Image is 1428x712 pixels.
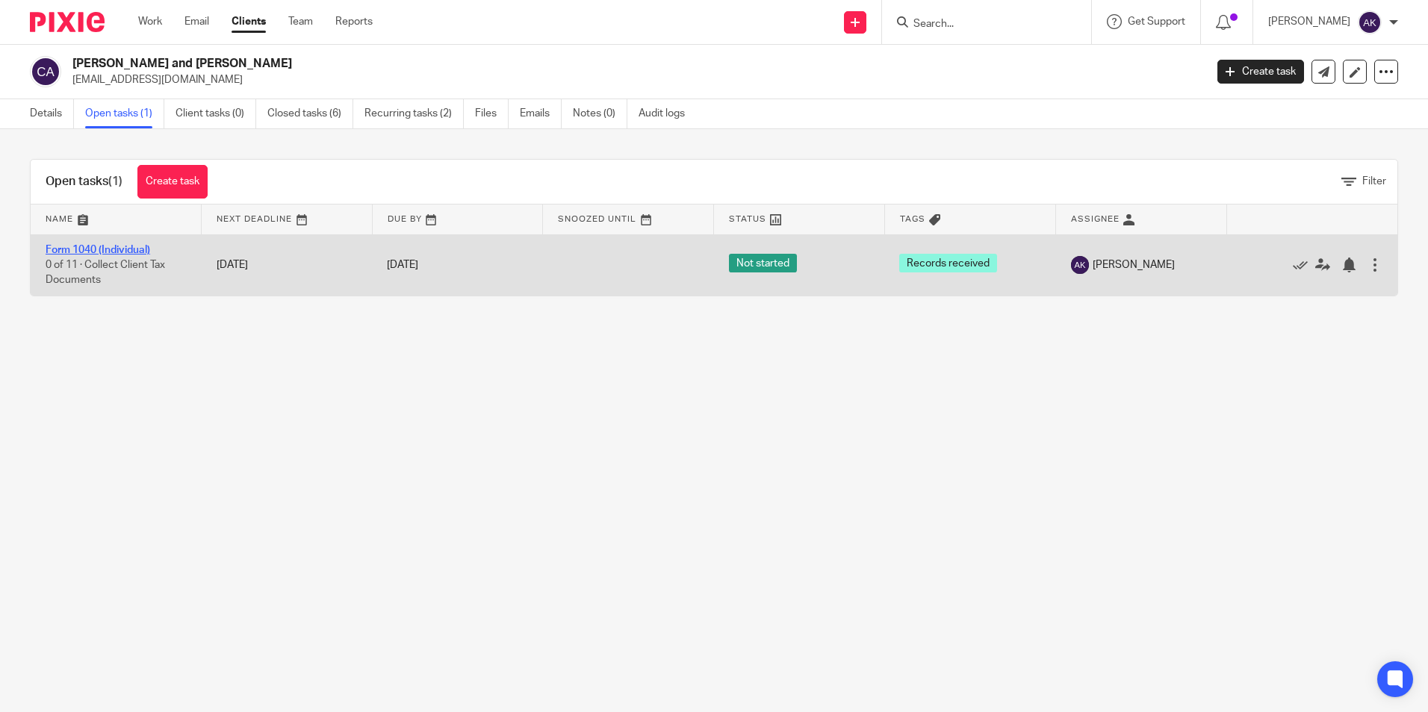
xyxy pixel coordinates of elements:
[899,254,997,272] span: Records received
[900,215,925,223] span: Tags
[1128,16,1185,27] span: Get Support
[137,165,208,199] a: Create task
[729,254,797,272] span: Not started
[387,260,418,270] span: [DATE]
[108,175,122,187] span: (1)
[639,99,696,128] a: Audit logs
[202,234,373,296] td: [DATE]
[1293,257,1315,272] a: Mark as done
[335,14,373,29] a: Reports
[364,99,464,128] a: Recurring tasks (2)
[573,99,627,128] a: Notes (0)
[30,99,74,128] a: Details
[729,215,766,223] span: Status
[85,99,164,128] a: Open tasks (1)
[232,14,266,29] a: Clients
[30,56,61,87] img: svg%3E
[520,99,562,128] a: Emails
[72,72,1195,87] p: [EMAIL_ADDRESS][DOMAIN_NAME]
[475,99,509,128] a: Files
[267,99,353,128] a: Closed tasks (6)
[176,99,256,128] a: Client tasks (0)
[558,215,636,223] span: Snoozed Until
[46,174,122,190] h1: Open tasks
[1268,14,1350,29] p: [PERSON_NAME]
[288,14,313,29] a: Team
[30,12,105,32] img: Pixie
[1071,256,1089,274] img: svg%3E
[72,56,970,72] h2: [PERSON_NAME] and [PERSON_NAME]
[1358,10,1382,34] img: svg%3E
[138,14,162,29] a: Work
[1093,257,1175,272] span: [PERSON_NAME]
[912,18,1046,31] input: Search
[46,260,165,286] span: 0 of 11 · Collect Client Tax Documents
[1217,60,1304,84] a: Create task
[1362,176,1386,187] span: Filter
[46,245,150,255] a: Form 1040 (Individual)
[184,14,209,29] a: Email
